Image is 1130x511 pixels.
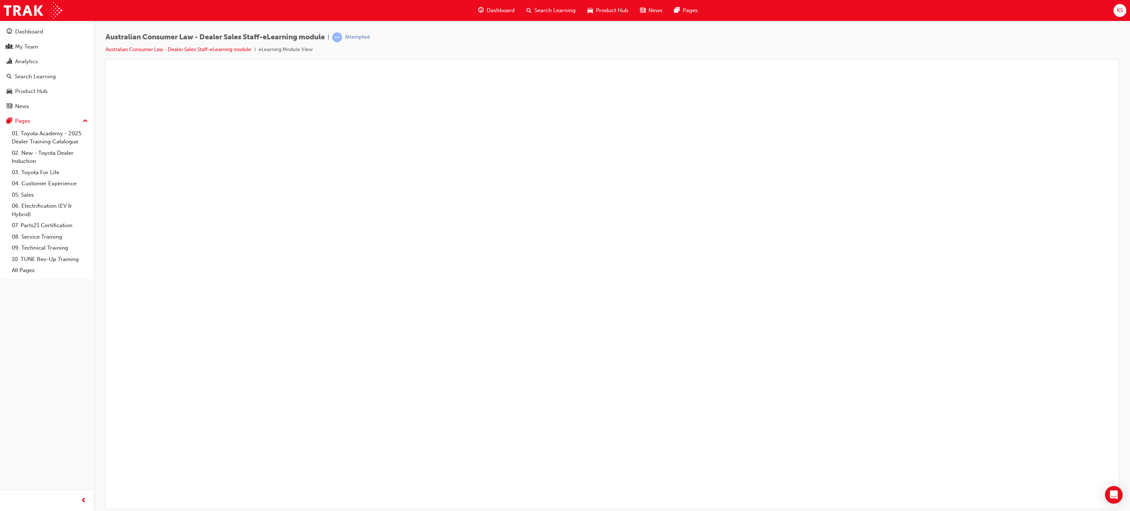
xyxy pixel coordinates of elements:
span: pages-icon [7,118,12,125]
a: Search Learning [3,70,91,83]
span: up-icon [83,117,88,126]
span: car-icon [7,88,12,95]
span: KS [1117,6,1123,15]
a: 09. Technical Training [9,242,91,254]
span: Pages [683,6,698,15]
button: Pages [3,114,91,128]
a: 01. Toyota Academy - 2025 Dealer Training Catalogue [9,128,91,147]
a: My Team [3,40,91,54]
a: 04. Customer Experience [9,178,91,189]
a: 02. New - Toyota Dealer Induction [9,147,91,167]
div: Product Hub [15,87,47,96]
span: News [648,6,662,15]
span: Australian Consumer Law - Dealer Sales Staff-eLearning module [106,33,325,42]
a: 05. Sales [9,189,91,201]
a: Dashboard [3,25,91,39]
span: | [328,33,329,42]
a: car-iconProduct Hub [582,3,634,18]
span: search-icon [526,6,532,15]
a: pages-iconPages [668,3,704,18]
div: News [15,102,29,111]
span: news-icon [7,103,12,110]
div: Search Learning [15,72,56,81]
a: 06. Electrification (EV & Hybrid) [9,200,91,220]
span: car-icon [587,6,593,15]
span: people-icon [7,44,12,50]
span: Search Learning [534,6,576,15]
a: Australian Consumer Law - Dealer Sales Staff-eLearning module [106,46,251,53]
a: News [3,100,91,113]
a: 08. Service Training [9,231,91,243]
span: chart-icon [7,58,12,65]
span: Dashboard [487,6,515,15]
a: All Pages [9,265,91,276]
a: search-iconSearch Learning [520,3,582,18]
div: Pages [15,117,30,125]
button: KS [1113,4,1126,17]
div: My Team [15,43,38,51]
button: DashboardMy TeamAnalyticsSearch LearningProduct HubNews [3,24,91,114]
span: search-icon [7,74,12,80]
a: news-iconNews [634,3,668,18]
img: Trak [4,2,62,19]
a: guage-iconDashboard [472,3,520,18]
span: pages-icon [674,6,680,15]
span: prev-icon [81,496,86,505]
span: guage-icon [7,29,12,35]
div: Open Intercom Messenger [1105,486,1123,504]
a: 07. Parts21 Certification [9,220,91,231]
a: Analytics [3,55,91,68]
li: eLearning Module View [259,46,313,54]
span: Product Hub [596,6,628,15]
div: Analytics [15,57,38,66]
span: news-icon [640,6,646,15]
a: Product Hub [3,85,91,98]
span: guage-icon [478,6,484,15]
div: Dashboard [15,28,43,36]
a: 03. Toyota For Life [9,167,91,178]
div: Attempted [345,34,370,41]
span: learningRecordVerb_ATTEMPT-icon [332,32,342,42]
a: 10. TUNE Rev-Up Training [9,254,91,265]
